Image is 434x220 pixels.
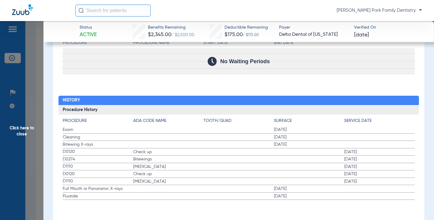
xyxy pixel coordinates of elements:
h4: ADA Code Name [133,118,204,124]
span: Benefits Remaining [148,24,194,31]
app-breakdown-title: ADA Code Name [133,118,204,126]
app-breakdown-title: Procedure [63,118,133,126]
h4: End Date [274,40,415,46]
app-breakdown-title: End Date [274,40,415,48]
img: Calendar [208,57,217,66]
h4: Start Date [203,40,274,46]
span: Check up [133,149,204,155]
span: [DATE] [344,164,415,170]
span: Full Mouth or Panoramic X-rays [63,186,133,192]
span: $2,345.00 [148,32,171,37]
h3: Procedure History [58,105,419,115]
span: Bitewing X-rays [63,141,133,147]
span: Active [80,31,97,39]
app-breakdown-title: Procedure Name [133,40,204,48]
span: Status [80,24,97,31]
span: No Waiting Periods [220,58,270,64]
span: / $175.00 [243,33,259,37]
span: Exam [63,127,133,133]
h4: Procedure [63,118,133,124]
app-breakdown-title: Surface [274,118,344,126]
input: Search for patients [75,5,151,17]
span: D0274 [63,156,133,163]
span: D0120 [63,171,133,177]
span: [DATE] [274,134,344,140]
app-breakdown-title: Service Date [344,118,415,126]
h4: Procedure Name [133,40,204,46]
h4: Procedure [63,40,133,46]
span: Bitewings [133,156,204,162]
h4: Service Date [344,118,415,124]
span: [DATE] [274,186,344,192]
span: [DATE] [344,156,415,162]
app-breakdown-title: Procedure [63,40,133,48]
h4: Tooth/Quad [203,118,274,124]
span: Deductible Remaining [225,24,268,31]
span: [DATE] [344,178,415,184]
span: [DATE] [344,171,415,177]
span: $175.00 [225,32,243,37]
img: Search Icon [78,8,84,13]
span: [MEDICAL_DATA] [133,178,204,184]
span: [DATE] [344,149,415,155]
span: [DATE] [354,31,369,39]
span: Check up [133,171,204,177]
h2: History [58,96,419,105]
span: D0120 [63,149,133,155]
img: Zuub Logo [12,5,33,15]
span: D1110 [63,163,133,170]
span: [PERSON_NAME] Park Family Dentistry [337,8,422,14]
span: Delta Dental of [US_STATE] [279,31,349,39]
span: [MEDICAL_DATA] [133,164,204,170]
span: [DATE] [274,141,344,147]
span: / $2,500.00 [171,33,194,37]
h4: Surface [274,118,344,124]
span: Payer [279,24,349,31]
span: Fluoride [63,193,133,199]
span: [DATE] [274,193,344,199]
span: [DATE] [274,127,344,133]
app-breakdown-title: Start Date [203,40,274,48]
app-breakdown-title: Tooth/Quad [203,118,274,126]
span: D1110 [63,178,133,184]
span: Verified On [354,24,424,31]
span: Cleaning [63,134,133,140]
